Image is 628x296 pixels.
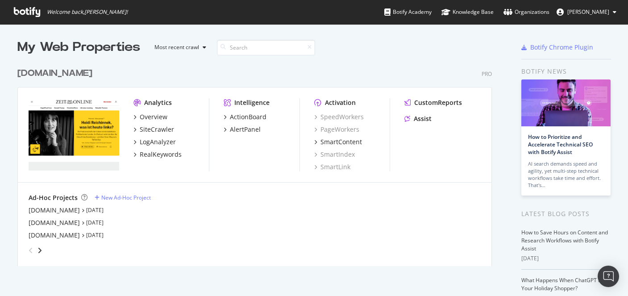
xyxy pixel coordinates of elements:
div: Pro [482,70,492,78]
div: CustomReports [414,98,462,107]
a: [DOMAIN_NAME] [29,231,80,240]
div: grid [17,56,499,266]
div: Overview [139,113,167,121]
div: angle-left [25,243,37,258]
a: SmartLink [314,163,350,171]
a: AlertPanel [224,125,261,134]
div: [DOMAIN_NAME] [17,67,92,80]
div: Botify Academy [384,8,432,17]
img: www.zeit.de [29,98,119,171]
span: Welcome back, [PERSON_NAME] ! [47,8,128,16]
button: [PERSON_NAME] [549,5,624,19]
a: New Ad-Hoc Project [95,194,151,201]
a: RealKeywords [133,150,181,159]
a: What Happens When ChatGPT Is Your Holiday Shopper? [521,276,602,292]
div: Botify news [521,67,611,76]
a: PageWorkers [314,125,359,134]
div: [DATE] [521,254,611,263]
div: Organizations [503,8,549,17]
a: [DATE] [86,206,104,214]
span: Judith Lungstraß [567,8,609,16]
div: ActionBoard [230,113,266,121]
a: SpeedWorkers [314,113,363,121]
a: Botify Chrome Plugin [521,43,593,52]
a: SmartContent [314,138,362,146]
div: AlertPanel [230,125,261,134]
a: [DATE] [86,219,104,226]
a: CustomReports [404,98,462,107]
a: How to Save Hours on Content and Research Workflows with Botify Assist [521,229,608,252]
a: How to Prioritize and Accelerate Technical SEO with Botify Assist [528,133,593,156]
a: [DOMAIN_NAME] [17,67,96,80]
div: My Web Properties [17,38,140,56]
div: Ad-Hoc Projects [29,193,78,202]
a: Assist [404,114,432,123]
div: Intelligence [234,98,270,107]
a: Overview [133,113,167,121]
div: Knowledge Base [441,8,494,17]
div: LogAnalyzer [139,138,175,146]
div: RealKeywords [139,150,181,159]
a: [DOMAIN_NAME] [29,206,80,215]
a: ActionBoard [224,113,266,121]
div: Most recent crawl [154,45,199,50]
div: AI search demands speed and agility, yet multi-step technical workflows take time and effort. Tha... [528,160,604,189]
div: Open Intercom Messenger [598,266,619,287]
a: SiteCrawler [133,125,174,134]
div: SiteCrawler [139,125,174,134]
a: [DATE] [86,231,104,239]
div: Latest Blog Posts [521,209,611,219]
div: Activation [324,98,355,107]
div: SmartContent [320,138,362,146]
div: Assist [414,114,432,123]
input: Search [217,40,315,55]
button: Most recent crawl [147,40,210,54]
div: angle-right [37,246,43,255]
div: New Ad-Hoc Project [101,194,151,201]
div: Analytics [144,98,171,107]
a: SmartIndex [314,150,354,159]
a: LogAnalyzer [133,138,175,146]
div: Botify Chrome Plugin [530,43,593,52]
img: How to Prioritize and Accelerate Technical SEO with Botify Assist [521,79,611,126]
a: [DOMAIN_NAME] [29,218,80,227]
